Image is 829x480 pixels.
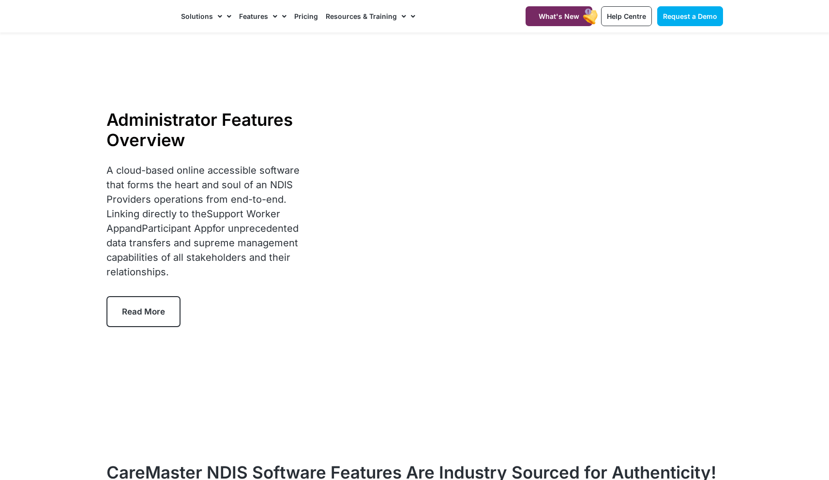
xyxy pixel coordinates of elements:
h1: Administrator Features Overview [106,109,316,150]
a: Help Centre [601,6,652,26]
a: Participant App [142,223,212,234]
img: CareMaster Logo [106,9,172,24]
a: Read More [106,296,181,327]
a: Request a Demo [657,6,723,26]
span: Request a Demo [663,12,717,20]
span: A cloud-based online accessible software that forms the heart and soul of an NDIS Providers opera... [106,165,300,278]
span: Read More [122,307,165,316]
a: What's New [526,6,592,26]
span: Help Centre [607,12,646,20]
span: What's New [539,12,579,20]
